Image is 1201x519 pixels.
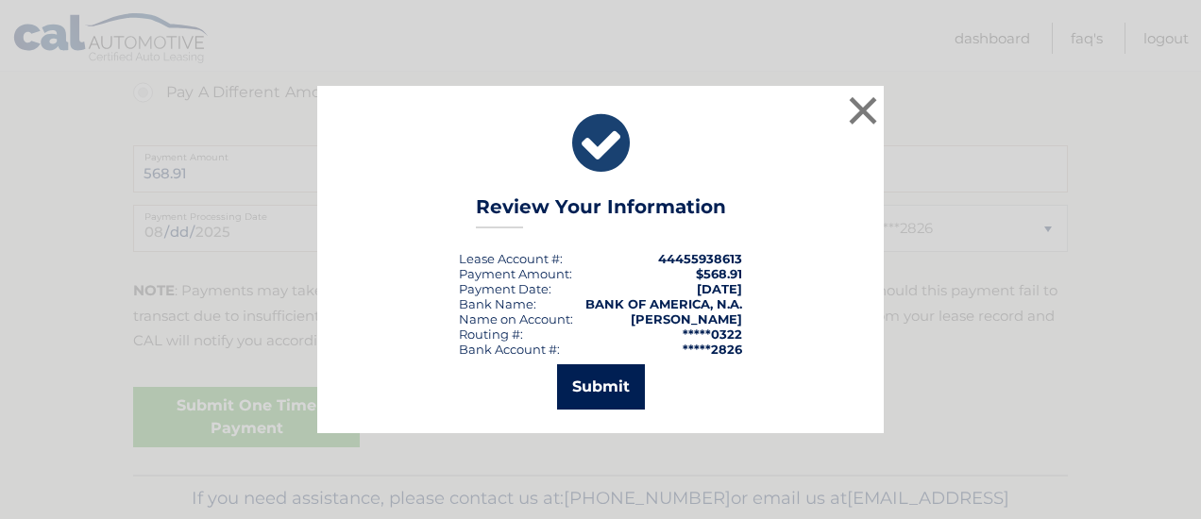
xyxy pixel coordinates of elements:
div: Bank Name: [459,296,536,311]
button: Submit [557,364,645,410]
button: × [844,92,882,129]
span: Payment Date [459,281,549,296]
strong: [PERSON_NAME] [631,311,742,326]
div: Routing #: [459,326,523,342]
strong: BANK OF AMERICA, N.A. [585,296,742,311]
div: : [459,281,551,296]
span: $568.91 [696,266,742,281]
div: Payment Amount: [459,266,572,281]
div: Name on Account: [459,311,573,326]
h3: Review Your Information [476,195,726,228]
div: Bank Account #: [459,342,560,357]
span: [DATE] [697,281,742,296]
strong: 44455938613 [658,251,742,266]
div: Lease Account #: [459,251,563,266]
